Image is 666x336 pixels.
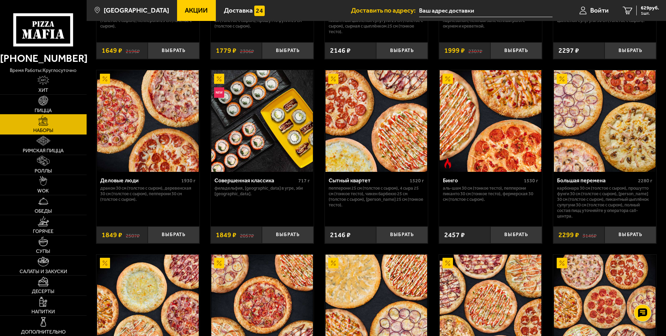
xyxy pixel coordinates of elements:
[298,178,310,184] span: 717 г
[100,74,110,84] img: Акционный
[330,232,351,239] span: 2146 ₽
[410,178,424,184] span: 1520 г
[557,185,652,219] p: Карбонара 30 см (толстое с сыром), Прошутто Фунги 30 см (толстое с сыром), [PERSON_NAME] 30 см (т...
[35,209,52,214] span: Обеды
[32,289,54,294] span: Десерты
[328,74,339,84] img: Акционный
[214,185,310,197] p: Филадельфия, [GEOGRAPHIC_DATA] в угре, Эби [GEOGRAPHIC_DATA].
[328,258,339,268] img: Акционный
[100,185,196,202] p: Дракон 30 см (толстое с сыром), Деревенская 30 см (толстое с сыром), Пепперони 30 см (толстое с с...
[490,226,542,243] button: Выбрать
[37,189,49,193] span: WOK
[35,108,52,113] span: Пицца
[262,226,314,243] button: Выбрать
[442,158,453,168] img: Острое блюдо
[211,70,313,172] img: Совершенная классика
[216,47,236,54] span: 1779 ₽
[185,7,208,14] span: Акции
[35,169,52,174] span: Роллы
[33,229,53,234] span: Горячее
[20,269,67,274] span: Салаты и закуски
[240,232,254,239] s: 2057 ₽
[214,177,297,184] div: Совершенная классика
[126,232,140,239] s: 2507 ₽
[216,232,236,239] span: 1849 ₽
[325,70,428,172] a: АкционныйСытный квартет
[329,185,424,208] p: Пепперони 25 см (толстое с сыром), 4 сыра 25 см (тонкое тесто), Чикен Барбекю 25 см (толстое с сы...
[224,7,253,14] span: Доставка
[638,178,652,184] span: 2280 г
[23,148,64,153] span: Римская пицца
[126,47,140,54] s: 2196 ₽
[490,42,542,59] button: Выбрать
[21,330,66,335] span: Дополнительно
[440,70,541,172] img: Бинго
[262,42,314,59] button: Выбрать
[641,6,659,10] span: 629 руб.
[330,47,351,54] span: 2146 ₽
[33,128,53,133] span: Наборы
[442,258,453,268] img: Акционный
[444,47,465,54] span: 1999 ₽
[97,70,199,172] img: Деловые люди
[214,258,225,268] img: Акционный
[442,74,453,84] img: Акционный
[557,177,636,184] div: Большая перемена
[557,74,567,84] img: Акционный
[583,232,597,239] s: 3146 ₽
[325,70,427,172] img: Сытный квартет
[558,232,579,239] span: 2299 ₽
[148,226,199,243] button: Выбрать
[102,232,122,239] span: 1849 ₽
[31,309,55,314] span: Напитки
[468,47,482,54] s: 2307 ₽
[211,70,314,172] a: АкционныйНовинкаСовершенная классика
[554,70,656,172] img: Большая перемена
[376,42,428,59] button: Выбрать
[329,177,408,184] div: Сытный квартет
[443,185,538,202] p: Аль-Шам 30 см (тонкое тесто), Пепперони Пиканто 30 см (тонкое тесто), Фермерская 30 см (толстое с...
[254,6,265,16] img: 15daf4d41897b9f0e9f617042186c801.svg
[444,232,465,239] span: 2457 ₽
[557,258,567,268] img: Акционный
[590,7,609,14] span: Войти
[102,47,122,54] span: 1649 ₽
[100,258,110,268] img: Акционный
[351,7,419,14] span: Доставить по адресу:
[419,4,552,17] input: Ваш адрес доставки
[148,42,199,59] button: Выбрать
[214,74,225,84] img: Акционный
[214,87,225,98] img: Новинка
[439,70,542,172] a: АкционныйОстрое блюдоБинго
[36,249,50,254] span: Супы
[605,42,656,59] button: Выбрать
[240,47,254,54] s: 2306 ₽
[181,178,196,184] span: 1930 г
[558,47,579,54] span: 2297 ₽
[443,177,522,184] div: Бинго
[100,177,180,184] div: Деловые люди
[641,11,659,15] span: 1 шт.
[524,178,538,184] span: 1530 г
[104,7,169,14] span: [GEOGRAPHIC_DATA]
[376,226,428,243] button: Выбрать
[38,88,48,93] span: Хит
[96,70,199,172] a: АкционныйДеловые люди
[553,70,656,172] a: АкционныйБольшая перемена
[605,226,656,243] button: Выбрать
